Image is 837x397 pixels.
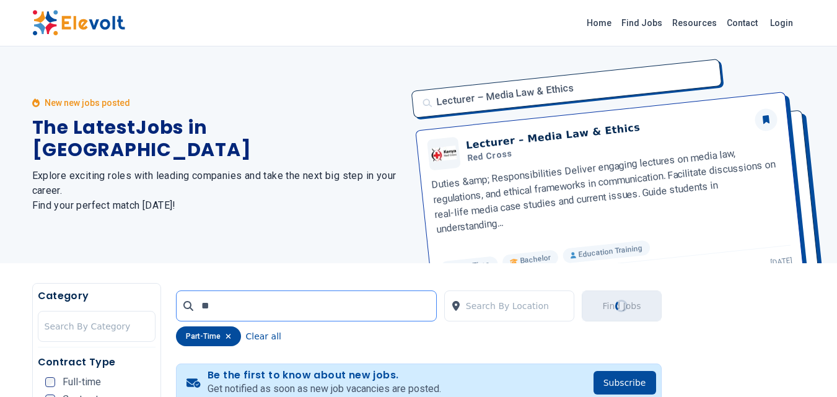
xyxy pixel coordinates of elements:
[176,326,241,346] div: part-time
[582,13,616,33] a: Home
[775,338,837,397] iframe: Chat Widget
[32,116,404,161] h1: The Latest Jobs in [GEOGRAPHIC_DATA]
[594,371,656,395] button: Subscribe
[32,168,404,213] h2: Explore exciting roles with leading companies and take the next big step in your career. Find you...
[722,13,763,33] a: Contact
[38,289,156,303] h5: Category
[45,377,55,387] input: Full-time
[63,377,101,387] span: Full-time
[38,355,156,370] h5: Contract Type
[763,11,800,35] a: Login
[208,369,441,382] h4: Be the first to know about new jobs.
[208,382,441,396] p: Get notified as soon as new job vacancies are posted.
[614,299,629,314] div: Loading...
[32,10,125,36] img: Elevolt
[667,13,722,33] a: Resources
[246,326,281,346] button: Clear all
[45,97,130,109] p: New new jobs posted
[616,13,667,33] a: Find Jobs
[582,290,661,321] button: Find JobsLoading...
